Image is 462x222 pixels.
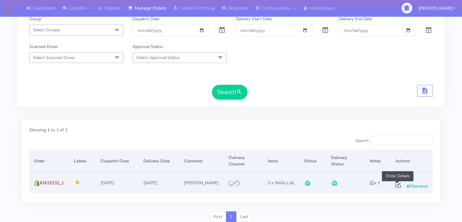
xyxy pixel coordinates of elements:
th: Order: activate to sort column ascending [29,150,69,172]
label: Delivery Start Date [236,16,272,22]
span: (4) [267,180,294,186]
label: Scanned Driver [29,43,58,50]
th: Delivery Date: activate to sort column ascending [139,150,180,172]
button: [PERSON_NAME] [414,2,460,15]
th: Labels: activate to sort column ascending [69,150,96,172]
th: Actions: activate to sort column ascending [390,150,433,172]
span: Delivered [406,183,427,189]
label: Delivery End Date [339,16,372,22]
th: Delivery Channel: activate to sort column ascending [224,150,263,172]
th: Notes: activate to sort column ascending [365,150,391,172]
button: Search [212,85,247,99]
label: Group [29,16,41,22]
i: x 1 [370,180,380,186]
th: Status: activate to sort column ascending [299,150,327,172]
label: Dispatch Date [132,16,159,22]
label: Search: [355,136,433,145]
span: #1615232_1 [40,180,64,186]
th: Delivery Status: activate to sort column ascending [326,150,365,172]
label: Showing 1 to 1 of 1 [29,127,67,133]
th: Items: activate to sort column ascending [263,150,299,172]
img: OnFleet [229,181,239,186]
span: 2 x SMALL [267,180,289,186]
span: Select Groups [33,27,60,33]
span: Select Approval Status [136,55,180,61]
td: [PERSON_NAME] [180,172,224,193]
td: [DATE] [96,172,139,193]
span: Select Scanned Driver [33,55,75,61]
input: Search: [371,136,433,145]
img: shopify.png [34,180,40,186]
td: [DATE] [139,172,180,193]
th: Dispatch Date: activate to sort column ascending [96,150,139,172]
label: Approval Status [132,43,163,50]
th: Customer: activate to sort column ascending [180,150,224,172]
